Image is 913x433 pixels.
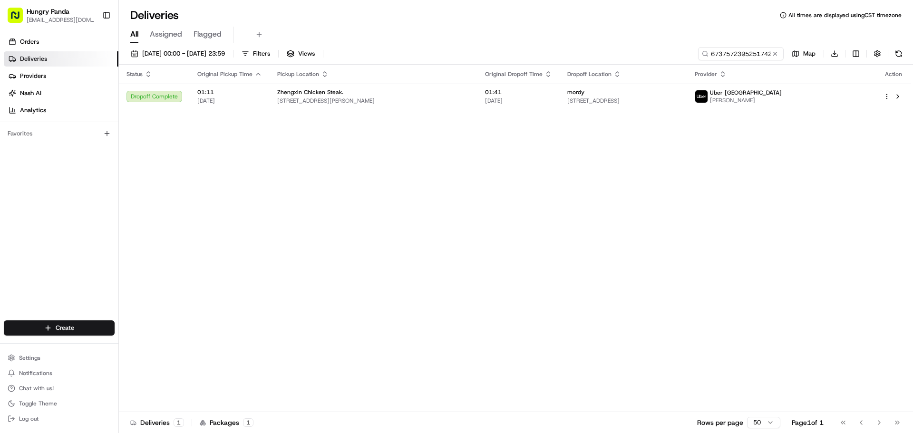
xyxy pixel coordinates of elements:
span: API Documentation [90,212,153,222]
span: Nash AI [20,89,41,97]
span: All times are displayed using CST timezone [788,11,902,19]
a: Providers [4,68,118,84]
span: Knowledge Base [19,212,73,222]
a: Deliveries [4,51,118,67]
input: Clear [25,61,157,71]
span: Views [298,49,315,58]
div: 1 [174,418,184,427]
input: Type to search [698,47,784,60]
a: 📗Knowledge Base [6,209,77,226]
button: See all [147,122,173,133]
button: [EMAIL_ADDRESS][DOMAIN_NAME] [27,16,95,24]
button: Map [787,47,820,60]
span: Map [803,49,816,58]
div: Page 1 of 1 [792,418,824,427]
span: • [79,173,82,181]
span: Zhengxin Chicken Steak. [277,88,343,96]
span: [DATE] 00:00 - [DATE] 23:59 [142,49,225,58]
span: mordy [567,88,584,96]
span: Original Pickup Time [197,70,253,78]
span: Providers [20,72,46,80]
span: Orders [20,38,39,46]
h1: Deliveries [130,8,179,23]
span: 01:41 [485,88,552,96]
span: [PERSON_NAME] [29,173,77,181]
div: Past conversations [10,124,61,131]
button: Chat with us! [4,382,115,395]
span: Dropoff Location [567,70,612,78]
a: Analytics [4,103,118,118]
a: Powered byPylon [67,235,115,243]
p: Welcome 👋 [10,38,173,53]
span: Log out [19,415,39,423]
button: Filters [237,47,274,60]
span: [DATE] [485,97,552,105]
a: 💻API Documentation [77,209,156,226]
img: 1736555255976-a54dd68f-1ca7-489b-9aae-adbdc363a1c4 [10,91,27,108]
div: Start new chat [43,91,156,100]
img: 1736555255976-a54dd68f-1ca7-489b-9aae-adbdc363a1c4 [19,173,27,181]
div: Favorites [4,126,115,141]
span: Settings [19,354,40,362]
span: Pickup Location [277,70,319,78]
a: Orders [4,34,118,49]
span: Uber [GEOGRAPHIC_DATA] [710,89,782,96]
span: All [130,29,138,40]
button: Hungry Panda[EMAIL_ADDRESS][DOMAIN_NAME] [4,4,98,27]
div: We're available if you need us! [43,100,131,108]
span: [PERSON_NAME] [710,96,782,104]
button: Create [4,320,115,336]
span: [STREET_ADDRESS][PERSON_NAME] [277,97,470,105]
div: 💻 [80,213,88,221]
span: Analytics [20,106,46,115]
img: Nash [10,10,29,29]
button: [DATE] 00:00 - [DATE] 23:59 [126,47,229,60]
button: Hungry Panda [27,7,69,16]
button: Notifications [4,366,115,380]
img: Asif Zaman Khan [10,164,25,179]
div: 1 [243,418,253,427]
img: 1727276513143-84d647e1-66c0-4f92-a045-3c9f9f5dfd92 [20,91,37,108]
span: Toggle Theme [19,400,57,407]
button: Toggle Theme [4,397,115,410]
span: 8月7日 [84,173,103,181]
button: Refresh [892,47,905,60]
span: Chat with us! [19,385,54,392]
img: uber-new-logo.jpeg [695,90,708,103]
p: Rows per page [697,418,743,427]
span: Filters [253,49,270,58]
div: Action [884,70,903,78]
span: Pylon [95,236,115,243]
span: [DATE] [197,97,262,105]
span: Create [56,324,74,332]
button: Log out [4,412,115,425]
div: Packages [200,418,253,427]
span: Provider [695,70,717,78]
span: 8月15日 [37,147,59,155]
span: • [31,147,35,155]
span: Deliveries [20,55,47,63]
span: Status [126,70,143,78]
button: Views [282,47,319,60]
button: Settings [4,351,115,365]
span: Flagged [194,29,222,40]
span: [STREET_ADDRESS] [567,97,680,105]
span: 01:11 [197,88,262,96]
span: Notifications [19,369,52,377]
button: Start new chat [162,94,173,105]
a: Nash AI [4,86,118,101]
div: 📗 [10,213,17,221]
span: Assigned [150,29,182,40]
span: Original Dropoff Time [485,70,543,78]
div: Deliveries [130,418,184,427]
